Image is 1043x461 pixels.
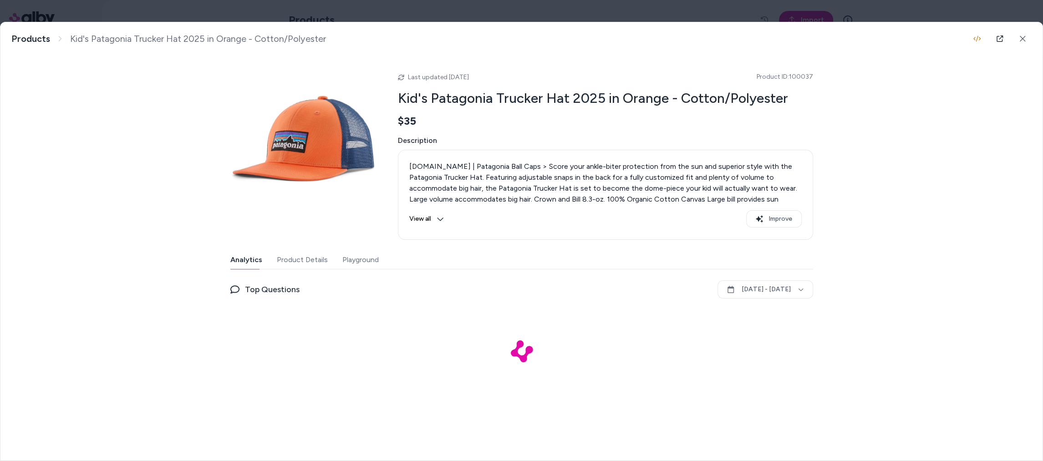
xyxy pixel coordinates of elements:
[277,251,328,269] button: Product Details
[245,283,300,296] span: Top Questions
[757,72,813,81] span: Product ID: 100037
[717,280,813,299] button: [DATE] - [DATE]
[230,66,376,212] img: patagonia-trucker-hat-kids-.jpg
[11,33,326,45] nav: breadcrumb
[398,90,813,107] h2: Kid's Patagonia Trucker Hat 2025 in Orange - Cotton/Polyester
[70,33,326,45] span: Kid's Patagonia Trucker Hat 2025 in Orange - Cotton/Polyester
[398,114,416,128] span: $35
[409,161,802,227] p: [DOMAIN_NAME] | Patagonia Ball Caps > Score your ankle-biter protection from the sun and superior...
[408,73,469,81] span: Last updated [DATE]
[11,33,50,45] a: Products
[746,210,802,228] button: Improve
[230,251,262,269] button: Analytics
[398,135,813,146] span: Description
[409,210,444,228] button: View all
[342,251,379,269] button: Playground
